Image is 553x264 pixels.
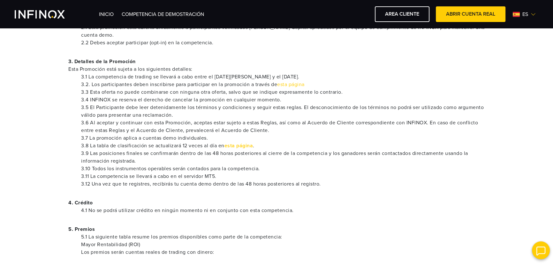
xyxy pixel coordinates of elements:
[436,6,505,22] a: ABRIR CUENTA REAL
[81,88,485,96] li: 3.3 Esta oferta no puede combinarse con ninguna otra oferta, salvo que se indique expresamente lo...
[81,119,485,134] li: 3.6 Al aceptar y continuar con esta Promoción, aceptas estar sujeto a estas Reglas, así como al A...
[81,81,485,88] li: 3.2. Los participantes deben inscribirse para participar en la promoción a través de
[81,24,485,39] li: 2.1 Esta promoción está abierta únicamente a participantes verificados [PERSON_NAME] Capital apro...
[81,104,485,119] li: 3.5 El Participante debe leer detenidamente los términos y condiciones y seguir estas reglas. El ...
[99,11,114,18] a: INICIO
[520,11,531,18] span: es
[81,233,485,241] li: 5.1 La siguiente tabla resume los premios disponibles como parte de la competencia:
[81,248,485,256] li: Los premios serán cuentas reales de trading con dinero:
[81,134,485,142] li: 3.7 La promoción aplica a cuentas demo individuales.
[68,199,485,207] p: 4. Crédito
[81,96,485,104] li: 3.4 INFINOX se reserva el derecho de cancelar la promoción en cualquier momento.
[532,241,550,259] img: open convrs live chat
[81,73,485,81] li: 3.1 La competencia de trading se llevará a cabo entre el [DATE][PERSON_NAME] y el [DATE].
[68,225,485,233] p: 5. Premios
[81,142,485,150] li: 3.8 La tabla de clasificación se actualizará 12 veces al día en .
[375,6,429,22] a: AREA CLIENTE
[81,180,485,188] li: 3.12 Una vez que te registres, recibirás tu cuenta demo dentro de las 48 horas posteriores al reg...
[81,207,485,214] li: 4.1 No se podrá utilizar crédito en ningún momento ni en conjunto con esta competencia.
[68,58,485,73] p: 3. Detalles de la Promoción
[81,39,485,47] li: 2.2 Debes aceptar participar (opt-in) en la competencia.
[81,241,485,248] li: Mayor Rentabilidad (ROI)
[277,81,305,88] a: esta página
[224,143,253,149] a: esta página
[122,11,204,18] a: Competencia de Demostración
[81,172,485,180] li: 3.11 La competencia se llevará a cabo en el servidor MT5.
[68,65,485,73] span: Esta Promoción está sujeta a los siguientes detalles:
[81,150,485,165] li: 3.9 Las posiciones finales se confirmarán dentro de las 48 horas posteriores al cierre de la comp...
[81,165,485,172] li: 3.10 Todos los instrumentos operables serán contados para la competencia.
[15,10,80,18] a: INFINOX Vite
